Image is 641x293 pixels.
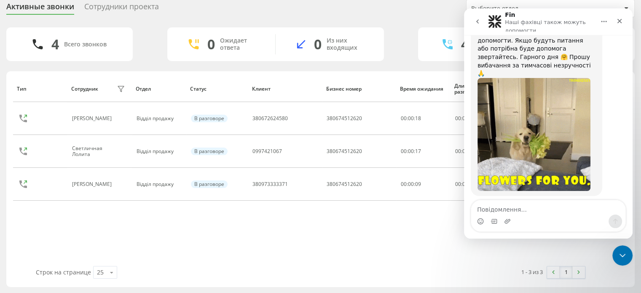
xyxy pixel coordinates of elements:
div: 380674512620 [327,181,362,187]
div: 0 [207,36,215,52]
div: Відділ продажу [137,181,182,187]
div: 1 - 3 из 3 [521,268,543,276]
div: Длительность разговора [454,83,506,95]
div: Клиент [252,86,318,92]
div: В разговоре [191,180,228,188]
span: Строк на странице [36,268,91,276]
span: 00 [455,148,461,155]
iframe: Intercom live chat [612,245,633,266]
div: Выберите отдел [471,5,572,12]
div: Отдел [136,86,182,92]
div: 380672624580 [252,116,288,121]
span: 00 [462,180,468,188]
div: 0997421067 [252,148,282,154]
div: Светличная Лолита [72,145,115,158]
div: Тип [17,86,63,92]
div: 0 [314,36,322,52]
span: 00 [462,115,468,122]
iframe: Intercom live chat [464,8,633,239]
div: 00:00:09 [401,181,446,187]
div: Бизнес номер [326,86,392,92]
div: [PERSON_NAME] [72,116,114,121]
div: 380674512620 [327,148,362,154]
div: 380973333371 [252,181,288,187]
div: Ожидает ответа [220,37,263,51]
div: Відділ продажу [137,148,182,154]
div: : : [455,116,475,121]
div: Відділ продажу [137,116,182,121]
div: В разговоре [191,115,228,122]
div: Всего звонков [64,41,107,48]
div: 00:00:17 [401,148,446,154]
div: Статус [190,86,244,92]
span: 00 [455,115,461,122]
div: 25 [97,268,104,277]
div: [PERSON_NAME] [72,181,114,187]
div: 4 [461,36,469,52]
div: Сотрудники проекта [84,2,159,15]
div: Время ожидания [400,86,446,92]
div: Активные звонки [6,2,74,15]
div: : : [455,148,475,154]
div: Сотрудник [71,86,98,92]
a: 1 [560,266,572,278]
span: 00 [455,180,461,188]
div: 380674512620 [327,116,362,121]
div: Из них входящих [327,37,371,51]
div: 00:00:18 [401,116,446,121]
div: В разговоре [191,148,228,155]
div: : : [455,181,475,187]
span: 00 [462,148,468,155]
div: 4 [51,36,59,52]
